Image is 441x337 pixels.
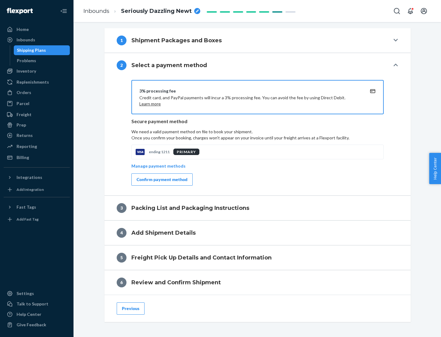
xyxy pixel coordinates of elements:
div: Reporting [17,143,37,150]
button: Help Center [429,153,441,184]
a: Reporting [4,142,70,151]
div: Help Center [17,311,41,317]
div: Add Fast Tag [17,217,39,222]
a: Parcel [4,99,70,108]
button: Give Feedback [4,320,70,330]
div: Inbounds [17,37,35,43]
a: Talk to Support [4,299,70,309]
div: Orders [17,89,31,96]
button: 4Add Shipment Details [104,221,411,245]
button: Confirm payment method [131,173,193,186]
button: Open Search Box [391,5,403,17]
button: 3Packing List and Packaging Instructions [104,196,411,220]
h4: Freight Pick Up Details and Contact Information [131,254,272,262]
div: Add Integration [17,187,44,192]
a: Help Center [4,309,70,319]
div: PRIMARY [173,149,199,155]
a: Add Fast Tag [4,214,70,224]
button: Previous [117,302,145,315]
p: We need a valid payment method on file to book your shipment. [131,129,384,141]
div: Home [17,26,29,32]
div: Freight [17,112,32,118]
div: 5 [117,253,126,263]
div: 3 [117,203,126,213]
div: Shipping Plans [17,47,46,53]
div: 6 [117,278,126,287]
div: 1 [117,36,126,45]
div: Billing [17,154,29,161]
a: Settings [4,289,70,298]
div: Replenishments [17,79,49,85]
div: Parcel [17,100,29,107]
a: Prep [4,120,70,130]
div: Integrations [17,174,42,180]
div: Inventory [17,68,36,74]
div: Fast Tags [17,204,36,210]
div: 3% processing fee [139,88,361,94]
div: 4 [117,228,126,238]
button: 6Review and Confirm Shipment [104,270,411,295]
p: Secure payment method [131,118,384,125]
button: Open account menu [418,5,430,17]
img: Flexport logo [7,8,33,14]
p: Manage payment methods [131,163,186,169]
div: Give Feedback [17,322,46,328]
div: Returns [17,132,33,138]
a: Orders [4,88,70,97]
a: Add Integration [4,185,70,195]
button: 1Shipment Packages and Boxes [104,28,411,53]
div: Prep [17,122,26,128]
a: Inbounds [4,35,70,45]
div: Settings [17,290,34,297]
button: 5Freight Pick Up Details and Contact Information [104,245,411,270]
button: Fast Tags [4,202,70,212]
a: Inbounds [83,8,109,14]
a: Problems [14,56,70,66]
button: Integrations [4,172,70,182]
h4: Review and Confirm Shipment [131,278,221,286]
ol: breadcrumbs [78,2,205,20]
a: Billing [4,153,70,162]
a: Home [4,25,70,34]
p: Credit card, and PayPal payments will incur a 3% processing fee. You can avoid the fee by using D... [139,95,361,107]
button: Learn more [139,101,161,107]
h4: Shipment Packages and Boxes [131,36,222,44]
h4: Packing List and Packaging Instructions [131,204,249,212]
a: Replenishments [4,77,70,87]
a: Inventory [4,66,70,76]
a: Freight [4,110,70,119]
p: ending 1211 [149,149,170,154]
button: Close Navigation [58,5,70,17]
p: Once you confirm your booking, charges won't appear on your invoice until your freight arrives at... [131,135,384,141]
a: Shipping Plans [14,45,70,55]
div: 2 [117,60,126,70]
div: Problems [17,58,36,64]
h4: Select a payment method [131,61,207,69]
div: Confirm payment method [137,176,187,183]
h4: Add Shipment Details [131,229,196,237]
button: Open notifications [404,5,417,17]
span: Seriously Dazzling Newt [121,7,192,15]
button: 2Select a payment method [104,53,411,78]
a: Returns [4,131,70,140]
div: Talk to Support [17,301,48,307]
